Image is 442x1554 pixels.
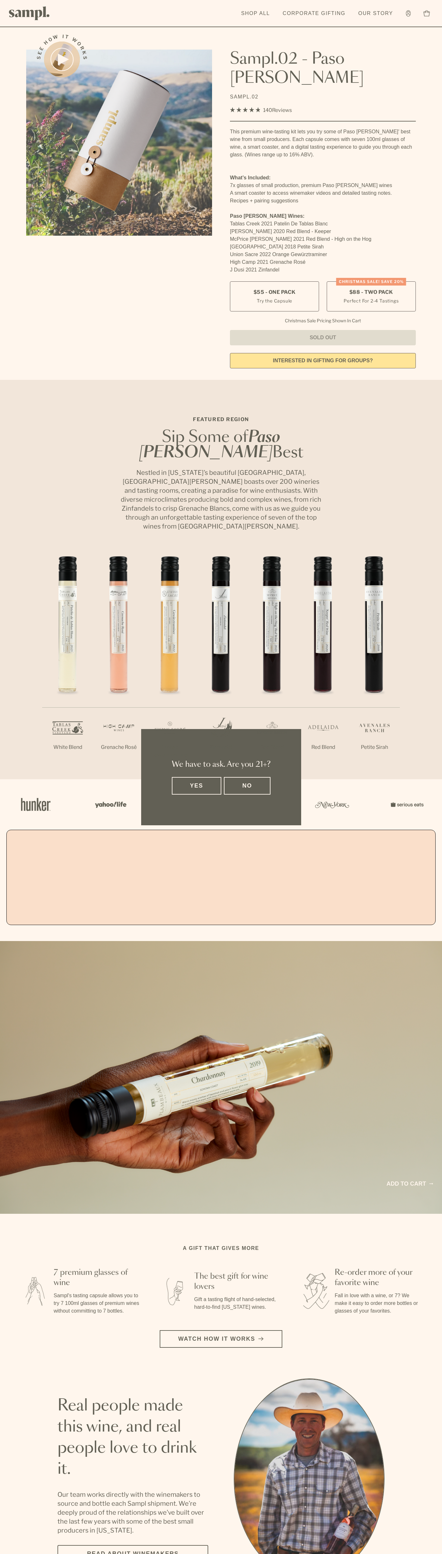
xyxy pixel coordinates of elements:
li: 6 / 7 [298,551,349,772]
p: Orange Gewürztraminer [144,743,195,759]
a: Our Story [355,6,396,20]
p: Grenache Rosé [93,743,144,751]
li: 1 / 7 [42,551,93,772]
small: Perfect For 2-4 Tastings [344,297,399,304]
li: 2 / 7 [93,551,144,772]
p: White Blend [42,743,93,751]
a: interested in gifting for groups? [230,353,416,368]
a: Add to cart [386,1180,433,1188]
a: Corporate Gifting [279,6,349,20]
li: 5 / 7 [247,551,298,772]
img: Sampl.02 - Paso Robles [26,50,212,236]
div: 140Reviews [230,106,292,114]
div: CHRISTMAS SALE! Save 20% [336,278,406,286]
p: Red Blend [298,743,349,751]
span: $88 - Two Pack [349,289,393,296]
button: No [224,777,270,795]
p: Petite Sirah [349,743,400,751]
button: See how it works [44,42,80,77]
a: Shop All [238,6,273,20]
li: 3 / 7 [144,551,195,779]
button: Sold Out [230,330,416,345]
span: $55 - One Pack [254,289,296,296]
p: Zinfandel [195,743,247,751]
small: Try the Capsule [257,297,292,304]
button: Yes [172,777,222,795]
li: 4 / 7 [195,551,247,772]
img: Sampl logo [9,6,50,20]
p: Red Blend [247,743,298,751]
li: 7 / 7 [349,551,400,772]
